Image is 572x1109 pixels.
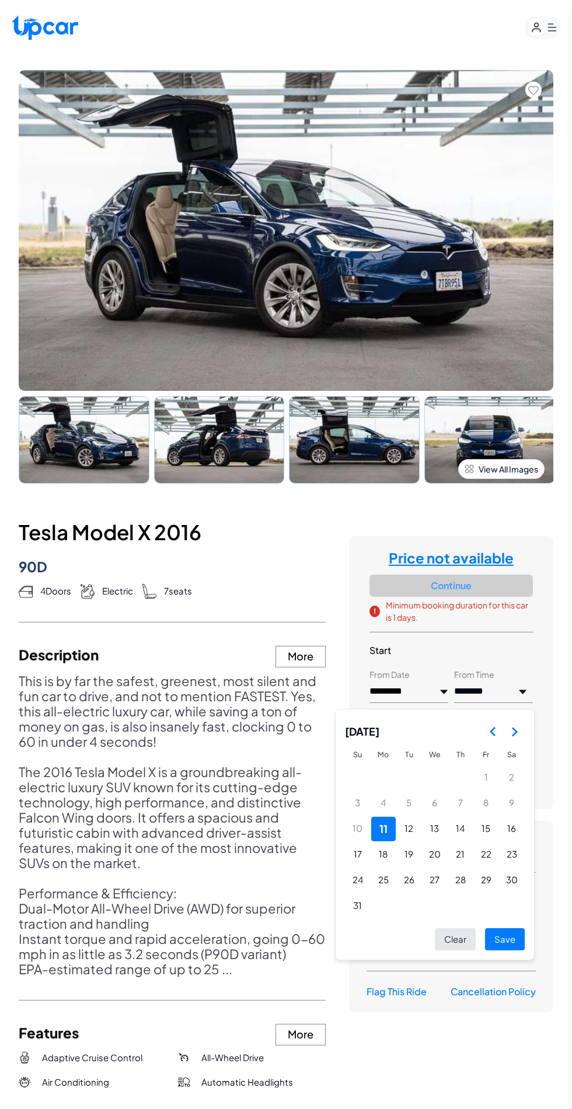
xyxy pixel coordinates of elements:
[19,1028,79,1037] h3: Features
[396,744,422,765] th: Tuesday
[500,791,524,816] button: Saturday, August 9th, 2025
[164,585,192,598] span: 7 seats
[440,688,448,696] img: preview.png
[448,791,473,816] button: Thursday, August 7th, 2025
[448,744,473,765] th: Thursday
[19,585,33,599] img: Doors
[474,817,498,841] button: Friday, August 15th, 2025
[42,1051,142,1065] span: Adaptive Cruise Control
[458,459,545,479] button: View All Images
[371,842,396,867] button: Monday, August 18th, 2025
[371,791,396,816] button: Monday, August 4th, 2025
[454,669,494,680] label: From Time
[19,650,99,659] h3: Description
[19,1076,30,1088] img: Air Conditioning
[424,396,555,484] img: Car Image 4
[19,513,326,552] h3: Tesla Model X 2016
[474,868,498,893] button: Friday, August 29th, 2025
[423,868,447,893] button: Wednesday, August 27th, 2025
[474,765,498,790] button: Friday, August 1st, 2025
[448,817,473,841] button: Thursday, August 14th, 2025
[423,842,447,867] button: Wednesday, August 20th, 2025
[275,646,326,667] button: More
[345,719,379,744] span: [DATE]
[346,868,370,893] button: Sunday, August 24th, 2025
[201,1051,264,1065] span: All-Wheel Drive
[500,868,524,893] button: Saturday, August 30th, 2025
[397,817,421,841] button: Tuesday, August 12th, 2025
[369,644,533,657] h3: Start
[289,396,420,484] img: Car Image 3
[473,744,499,765] th: Friday
[485,928,525,951] button: Save
[500,765,524,790] button: Saturday, August 2nd, 2025
[371,817,396,841] button: Today, Monday, August 11th, 2025, selected
[479,463,538,475] span: View All Images
[367,983,427,1000] h3: Flag This Ride
[19,396,149,484] img: Car Image 1
[346,791,370,816] button: Sunday, August 3rd, 2025
[397,791,421,816] button: Tuesday, August 5th, 2025
[142,584,156,599] img: Seats
[19,1052,30,1063] img: Adaptive Cruise Control
[397,842,421,867] button: Tuesday, August 19th, 2025
[369,575,533,597] button: Continue
[423,791,447,816] button: Wednesday, August 6th, 2025
[435,928,476,951] button: Clear
[346,817,370,841] button: Sunday, August 10th, 2025
[423,817,447,841] button: Wednesday, August 13th, 2025
[345,744,525,919] table: August 2025
[500,842,524,867] button: Saturday, August 23rd, 2025
[42,1076,109,1089] span: Air Conditioning
[422,744,448,765] th: Wednesday
[483,721,504,742] button: Go to the Previous Month
[499,744,525,765] th: Saturday
[275,1024,326,1045] button: More
[474,842,498,867] button: Friday, August 22nd, 2025
[19,673,326,977] p: This is by far the safest, greenest, most silent and fun car to drive, and not to mention FASTEST...
[154,396,285,484] img: Car Image 2
[178,1052,190,1063] img: All-Wheel Drive
[474,791,498,816] button: Friday, August 8th, 2025
[448,842,473,867] button: Thursday, August 21st, 2025
[19,70,553,391] img: Car
[451,983,536,1000] h3: Cancellation Policy
[19,558,47,575] h4: 90D
[12,15,78,40] img: Upcar Logo
[201,1076,293,1089] span: Automatic Headlights
[345,744,371,765] th: Sunday
[397,868,421,893] button: Tuesday, August 26th, 2025
[500,817,524,841] button: Saturday, August 16th, 2025
[448,868,473,893] button: Thursday, August 28th, 2025
[81,584,95,599] img: Gas
[504,721,525,742] button: Go to the Next Month
[178,1076,190,1088] img: Automatic Headlights
[389,551,514,565] h4: Price not available
[371,744,396,765] th: Monday
[369,669,410,680] label: From Date
[346,842,370,867] button: Sunday, August 17th, 2025
[40,585,71,598] span: 4 Doors
[371,868,396,893] button: Monday, August 25th, 2025
[525,82,542,98] button: Add to favorites
[346,894,370,918] button: Sunday, August 31st, 2025
[102,585,133,598] span: Electric
[369,606,380,617] span: !
[386,599,533,624] span: Minimum booking duration for this car is 1 days.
